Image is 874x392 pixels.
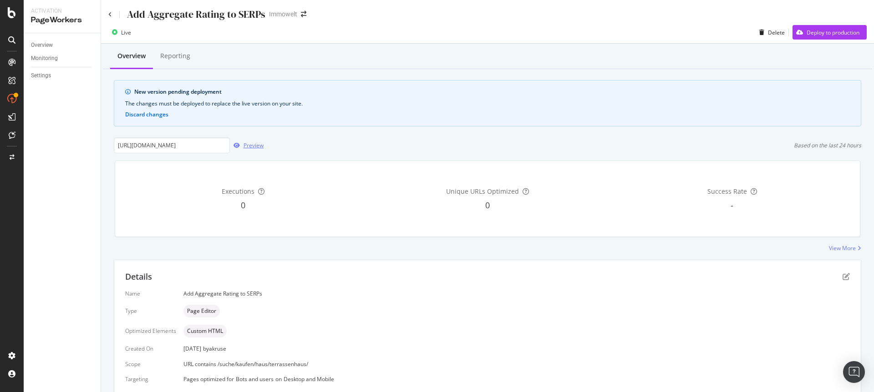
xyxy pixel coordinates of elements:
input: Preview your optimization on a URL [114,137,230,153]
div: Optimized Elements [125,327,176,335]
div: Delete [768,29,785,36]
div: Live [121,29,131,36]
a: Overview [31,40,94,50]
div: PageWorkers [31,15,93,25]
div: arrow-right-arrow-left [301,11,306,17]
div: Details [125,271,152,283]
div: Immowelt [269,10,297,19]
div: [DATE] [183,345,850,352]
span: URL contains /suche/kaufen/haus/terrassenhaus/ [183,360,308,368]
div: pen-to-square [843,273,850,280]
div: Targeting [125,375,176,383]
div: View More [829,244,856,252]
div: info banner [114,80,861,126]
div: Name [125,290,176,297]
button: Deploy to production [793,25,867,40]
span: 0 [241,200,245,211]
div: Type [125,307,176,315]
div: neutral label [183,305,220,317]
div: Created On [125,345,176,352]
div: Preview [244,141,264,149]
div: Scope [125,360,176,368]
span: Unique URLs Optimized [446,187,519,196]
div: Overview [31,40,53,50]
div: Add Aggregate Rating to SERPs [127,7,265,21]
div: Desktop and Mobile [284,375,334,383]
div: Based on the last 24 hours [794,141,861,149]
div: The changes must be deployed to replace the live version on your site. [125,100,850,108]
div: Bots and users [236,375,274,383]
button: Preview [230,138,264,153]
div: Activation [31,7,93,15]
a: Monitoring [31,54,94,63]
div: Reporting [160,51,190,60]
div: Add Aggregate Rating to SERPs [183,290,850,297]
div: Settings [31,71,51,80]
div: by akruse [203,345,226,352]
span: Executions [222,187,254,196]
div: neutral label [183,325,227,337]
div: Overview [117,51,146,60]
div: Monitoring [31,54,58,63]
span: Custom HTML [187,328,223,334]
div: New version pending deployment [134,88,850,96]
button: Discard changes [125,111,168,118]
button: Delete [756,25,785,40]
a: Click to go back [108,12,112,17]
span: 0 [485,200,490,211]
a: View More [829,244,861,252]
span: Success Rate [707,187,747,196]
a: Settings [31,71,94,80]
div: Open Intercom Messenger [843,361,865,383]
div: Deploy to production [807,29,859,36]
span: - [731,200,733,211]
div: Pages optimized for on [183,375,850,383]
span: Page Editor [187,308,216,314]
